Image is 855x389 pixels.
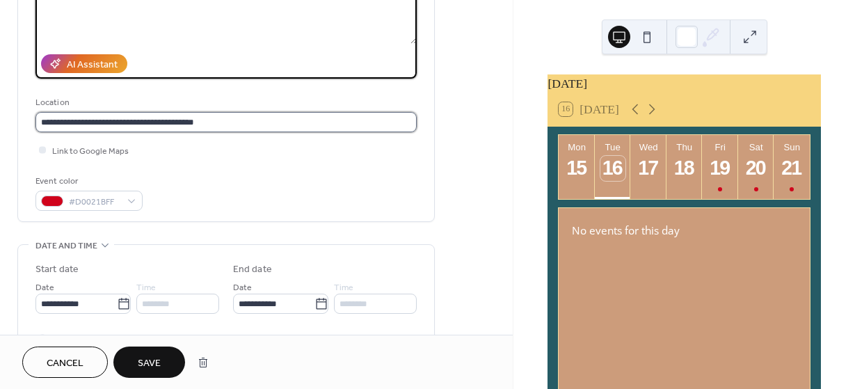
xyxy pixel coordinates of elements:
div: Mon [563,142,591,152]
button: Save [113,347,185,378]
span: Cancel [47,356,83,371]
div: Wed [634,142,662,152]
span: Date [35,280,54,295]
div: Location [35,95,414,110]
span: Date and time [35,239,97,253]
div: Tue [599,142,627,152]
div: [DATE] [548,74,821,93]
div: No events for this day [561,214,808,248]
span: Date [233,280,252,295]
div: 20 [744,156,769,181]
div: 15 [564,156,589,181]
div: 21 [779,156,804,181]
div: Thu [671,142,698,152]
div: Sun [778,142,806,152]
button: Sun21 [774,135,810,199]
button: Wed17 [630,135,666,199]
span: All day [52,332,77,347]
div: Start date [35,262,79,277]
button: Thu18 [666,135,703,199]
div: Event color [35,174,140,189]
button: Cancel [22,347,108,378]
div: AI Assistant [67,58,118,72]
span: Time [136,280,156,295]
span: #D0021BFF [69,195,120,209]
span: Link to Google Maps [52,144,129,159]
div: Sat [742,142,770,152]
div: 16 [600,156,625,181]
button: Sat20 [738,135,774,199]
button: Tue16 [595,135,631,199]
div: End date [233,262,272,277]
div: 19 [708,156,733,181]
div: 17 [636,156,661,181]
div: Fri [706,142,734,152]
div: 18 [672,156,697,181]
span: Time [334,280,353,295]
button: Fri19 [702,135,738,199]
button: AI Assistant [41,54,127,73]
button: Mon15 [559,135,595,199]
span: Save [138,356,161,371]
